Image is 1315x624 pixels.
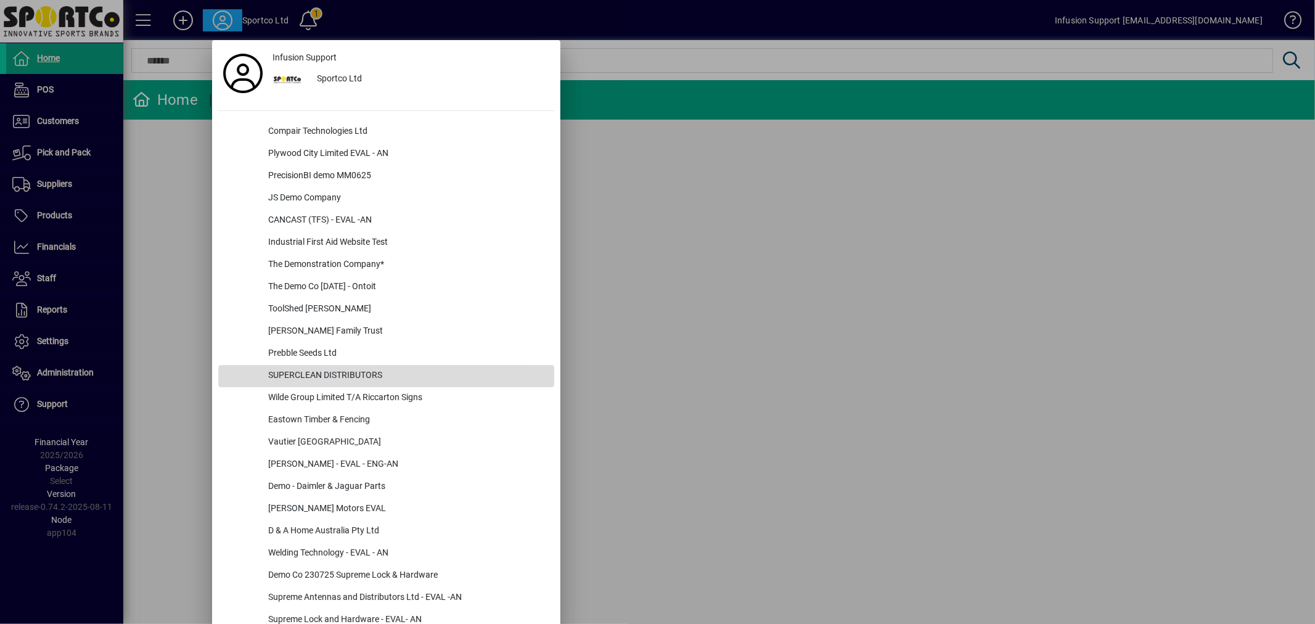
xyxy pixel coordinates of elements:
[218,387,554,409] button: Wilde Group Limited T/A Riccarton Signs
[218,298,554,321] button: ToolShed [PERSON_NAME]
[218,321,554,343] button: [PERSON_NAME] Family Trust
[218,232,554,254] button: Industrial First Aid Website Test
[218,587,554,609] button: Supreme Antennas and Distributors Ltd - EVAL -AN
[258,165,554,187] div: PrecisionBI demo MM0625
[272,51,337,64] span: Infusion Support
[258,254,554,276] div: The Demonstration Company*
[258,543,554,565] div: Welding Technology - EVAL - AN
[258,187,554,210] div: JS Demo Company
[258,210,554,232] div: CANCAST (TFS) - EVAL -AN
[258,587,554,609] div: Supreme Antennas and Distributors Ltd - EVAL -AN
[268,68,554,91] button: Sportco Ltd
[258,520,554,543] div: D & A Home Australia Pty Ltd
[218,543,554,565] button: Welding Technology - EVAL - AN
[218,520,554,543] button: D & A Home Australia Pty Ltd
[218,476,554,498] button: Demo - Daimler & Jaguar Parts
[218,343,554,365] button: Prebble Seeds Ltd
[258,432,554,454] div: Vautier [GEOGRAPHIC_DATA]
[307,68,554,91] div: Sportco Ltd
[218,365,554,387] button: SUPERCLEAN DISTRIBUTORS
[218,187,554,210] button: JS Demo Company
[218,409,554,432] button: Eastown Timber & Fencing
[258,143,554,165] div: Plywood City Limited EVAL - AN
[218,276,554,298] button: The Demo Co [DATE] - Ontoit
[258,232,554,254] div: Industrial First Aid Website Test
[218,143,554,165] button: Plywood City Limited EVAL - AN
[218,210,554,232] button: CANCAST (TFS) - EVAL -AN
[218,165,554,187] button: PrecisionBI demo MM0625
[258,409,554,432] div: Eastown Timber & Fencing
[258,321,554,343] div: [PERSON_NAME] Family Trust
[268,46,554,68] a: Infusion Support
[218,121,554,143] button: Compair Technologies Ltd
[218,498,554,520] button: [PERSON_NAME] Motors EVAL
[258,565,554,587] div: Demo Co 230725 Supreme Lock & Hardware
[258,365,554,387] div: SUPERCLEAN DISTRIBUTORS
[218,254,554,276] button: The Demonstration Company*
[258,476,554,498] div: Demo - Daimler & Jaguar Parts
[218,454,554,476] button: [PERSON_NAME] - EVAL - ENG-AN
[218,62,268,84] a: Profile
[258,387,554,409] div: Wilde Group Limited T/A Riccarton Signs
[258,498,554,520] div: [PERSON_NAME] Motors EVAL
[258,298,554,321] div: ToolShed [PERSON_NAME]
[258,343,554,365] div: Prebble Seeds Ltd
[258,121,554,143] div: Compair Technologies Ltd
[258,454,554,476] div: [PERSON_NAME] - EVAL - ENG-AN
[258,276,554,298] div: The Demo Co [DATE] - Ontoit
[218,432,554,454] button: Vautier [GEOGRAPHIC_DATA]
[218,565,554,587] button: Demo Co 230725 Supreme Lock & Hardware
